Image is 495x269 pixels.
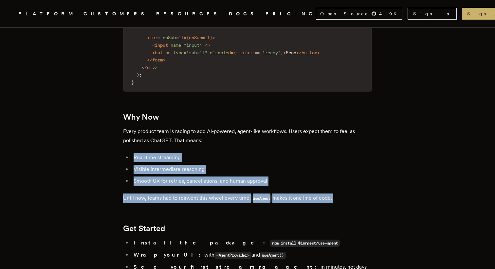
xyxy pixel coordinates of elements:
[123,112,372,122] h2: Why Now
[147,35,150,40] span: <
[147,65,155,70] span: div
[171,42,181,48] span: name
[186,42,199,48] span: input
[214,252,251,259] code: <AgentProvider>
[156,10,221,18] button: RESOURCES
[262,50,281,55] span: "ready"
[281,50,283,55] span: }
[302,50,317,55] span: button
[205,50,207,55] span: "
[147,57,152,62] span: </
[155,65,157,70] span: >
[134,240,269,246] strong: Install the package:
[155,50,171,55] span: button
[184,35,186,40] span: =
[132,250,372,260] li: with and
[260,252,286,259] code: useAgent()
[142,65,147,70] span: </
[152,57,163,62] span: form
[210,35,212,40] span: }
[134,252,204,258] strong: Wrap your UI:
[184,42,186,48] span: "
[123,127,372,145] p: Every product team is racing to add AI-powered, agent-like workflows. Users expect them to feel a...
[150,35,160,40] span: form
[83,10,148,18] a: CUSTOMERS
[173,50,184,55] span: type
[236,50,252,55] span: status
[152,50,155,55] span: <
[317,50,320,55] span: >
[251,195,272,202] code: useAgent
[131,80,134,85] span: }
[270,240,340,247] code: npm install @inngest/use-agent
[252,50,260,55] span: !==
[286,50,296,55] span: Send
[132,153,372,162] li: Real-time streaming
[123,193,372,203] p: Until now, teams had to reinvent this wheel every time. makes it one line of code.
[283,50,286,55] span: >
[210,50,231,55] span: disabled
[189,50,205,55] span: submit
[152,42,155,48] span: <
[163,35,184,40] span: onSubmit
[181,42,184,48] span: =
[163,57,165,62] span: >
[408,8,457,20] a: Sign In
[132,177,372,186] li: Smooth UX for retries, cancellations, and human approval
[199,42,202,48] span: "
[123,224,372,233] h2: Get Started
[189,35,210,40] span: onSubmit
[186,35,189,40] span: {
[137,72,139,77] span: )
[18,10,76,18] button: PLATFORM
[132,165,372,174] li: Visible intermediate reasoning
[184,50,186,55] span: =
[379,10,401,17] span: 4.9 K
[205,42,210,48] span: />
[229,10,258,18] a: DOCS
[320,10,369,17] span: Open Source
[296,50,302,55] span: </
[186,50,189,55] span: "
[233,50,236,55] span: {
[155,42,168,48] span: input
[266,10,316,18] a: PRICING
[139,72,142,77] span: ;
[212,35,215,40] span: >
[231,50,233,55] span: =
